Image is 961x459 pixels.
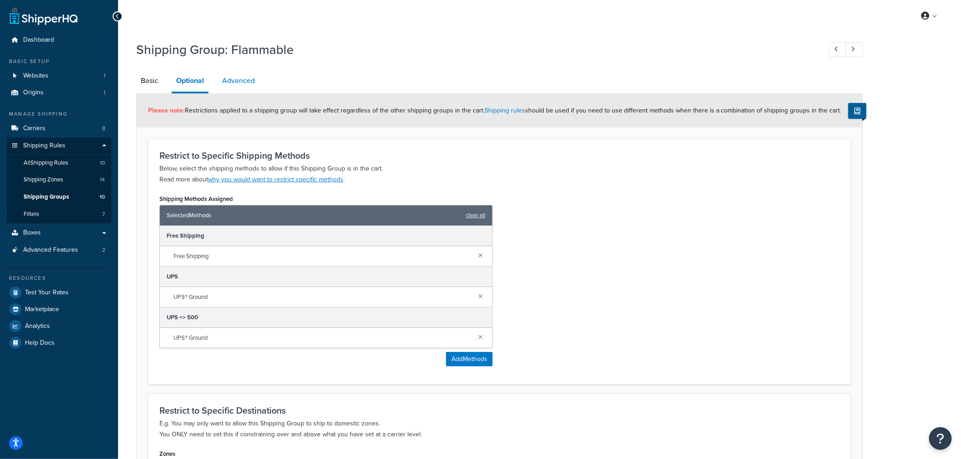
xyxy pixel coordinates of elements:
span: Advanced Features [23,246,78,254]
a: AllShipping Rules10 [7,155,111,171]
div: Manage Shipping [7,110,111,118]
span: Carriers [23,125,45,132]
button: Show Help Docs [848,103,867,119]
span: 2 [102,246,105,254]
span: Shipping Rules [23,142,65,150]
span: Test Your Rates [25,289,69,297]
a: Shipping Rules [7,137,111,154]
span: Selected Methods [167,209,461,222]
span: Shipping Zones [24,176,63,184]
button: AddMethods [446,352,493,366]
li: Carriers [7,120,111,137]
a: clear all [466,209,485,222]
a: Websites1 [7,68,111,84]
h1: Shipping Group: Flammable [136,41,812,59]
div: UPS => 500 [160,308,492,328]
p: Below, select the shipping methods to allow if this Shipping Group is in the cart. Read more about . [159,163,840,185]
span: Boxes [23,229,41,237]
li: Shipping Zones [7,171,111,188]
a: Shipping Zones14 [7,171,111,188]
a: Next Record [846,42,863,57]
p: E.g. You may only want to allow this Shipping Group to ship to domestic zones. You ONLY need to s... [159,418,840,440]
button: Open Resource Center [929,427,952,450]
span: Filters [24,210,39,218]
span: Dashboard [23,36,54,44]
strong: Please note: [148,106,185,115]
li: Advanced Features [7,242,111,259]
div: Resources [7,274,111,282]
span: Shipping Groups [24,193,69,201]
span: Marketplace [25,306,59,313]
span: All Shipping Rules [24,159,68,167]
h3: Restrict to Specific Destinations [159,405,840,415]
span: Analytics [25,322,50,330]
a: Advanced Features2 [7,242,111,259]
a: Marketplace [7,301,111,317]
a: Filters7 [7,206,111,223]
a: Advanced [218,70,259,92]
li: Filters [7,206,111,223]
span: 10 [99,193,105,201]
a: Origins1 [7,84,111,101]
li: Websites [7,68,111,84]
a: Test Your Rates [7,284,111,301]
span: Help Docs [25,339,54,347]
a: Carriers8 [7,120,111,137]
span: 14 [100,176,105,184]
label: Zones [159,450,175,457]
li: Shipping Groups [7,189,111,205]
a: Previous Record [829,42,847,57]
a: Dashboard [7,32,111,49]
a: Shipping Groups10 [7,189,111,205]
a: Shipping rules [485,106,525,115]
span: 8 [102,125,105,132]
a: Help Docs [7,335,111,351]
a: Optional [172,70,208,93]
a: Basic [136,70,163,92]
span: Restrictions applied to a shipping group will take effect regardless of the other shipping groups... [148,106,842,115]
span: Free Shipping [173,250,471,263]
span: UPS® Ground [173,291,471,303]
a: Boxes [7,225,111,241]
span: Websites [23,72,49,80]
span: 10 [100,159,105,167]
a: why you would want to restrict specific methods [208,175,343,184]
span: 1 [104,72,105,80]
span: Origins [23,89,44,97]
a: Analytics [7,318,111,334]
h3: Restrict to Specific Shipping Methods [159,151,840,161]
span: 1 [104,89,105,97]
li: Shipping Rules [7,137,111,224]
span: 7 [102,210,105,218]
div: UPS [160,267,492,287]
div: Free Shipping [160,226,492,246]
label: Shipping Methods Assigned [159,195,233,202]
li: Origins [7,84,111,101]
span: UPS® Ground [173,332,471,344]
div: Basic Setup [7,58,111,65]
